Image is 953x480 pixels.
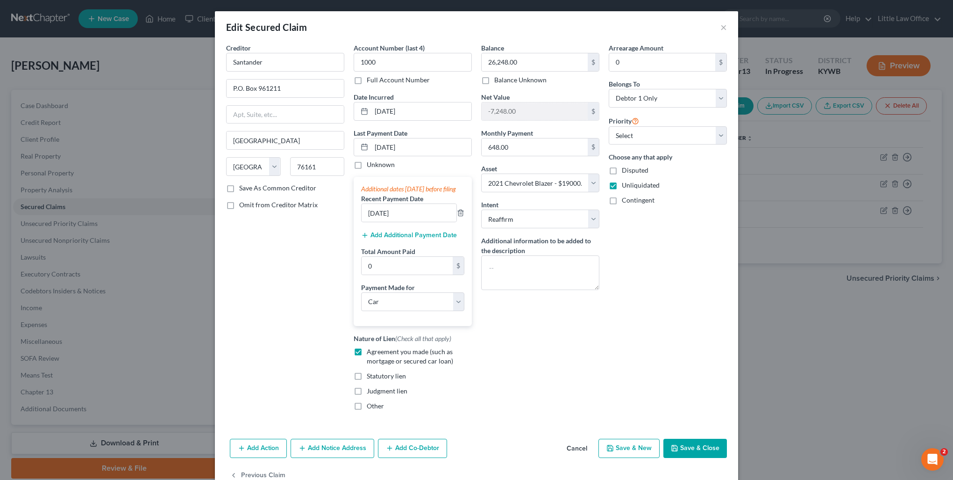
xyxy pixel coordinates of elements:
[622,196,654,204] span: Contingent
[609,80,640,88] span: Belongs To
[588,53,599,71] div: $
[482,138,588,156] input: 0.00
[481,43,504,53] label: Balance
[598,439,660,458] button: Save & New
[367,75,430,85] label: Full Account Number
[354,53,472,72] input: XXXX
[354,43,425,53] label: Account Number (last 4)
[367,372,406,380] span: Statutory lien
[290,157,345,176] input: Enter zip...
[609,115,639,126] label: Priority
[715,53,726,71] div: $
[588,138,599,156] div: $
[367,160,395,169] label: Unknown
[481,200,498,210] label: Intent
[622,166,648,174] span: Disputed
[361,194,423,204] label: Recent Payment Date
[367,387,407,395] span: Judgment lien
[453,257,464,275] div: $
[559,440,595,458] button: Cancel
[663,439,727,458] button: Save & Close
[239,201,318,209] span: Omit from Creditor Matrix
[395,335,451,342] span: (Check all that apply)
[367,348,453,365] span: Agreement you made (such as mortgage or secured car loan)
[609,152,727,162] label: Choose any that apply
[494,75,547,85] label: Balance Unknown
[354,128,407,138] label: Last Payment Date
[361,232,457,239] button: Add Additional Payment Date
[609,43,663,53] label: Arrearage Amount
[226,53,344,72] input: Search creditor by name...
[361,283,415,292] label: Payment Made for
[378,439,447,458] button: Add Co-Debtor
[481,92,510,102] label: Net Value
[720,22,727,33] button: ×
[354,334,451,343] label: Nature of Lien
[588,102,599,120] div: $
[362,257,453,275] input: 0.00
[622,181,660,189] span: Unliquidated
[239,183,316,193] label: Save As Common Creditor
[226,21,307,34] div: Edit Secured Claim
[921,448,944,471] iframe: Intercom live chat
[481,165,497,173] span: Asset
[367,402,384,410] span: Other
[371,138,471,156] input: MM/DD/YYYY
[482,53,588,71] input: 0.00
[362,204,456,222] input: --
[354,92,394,102] label: Date Incurred
[230,439,287,458] button: Add Action
[371,102,471,120] input: MM/DD/YYYY
[361,184,464,194] div: Additional dates [DATE] before filing
[227,131,344,149] input: Enter city...
[226,44,251,52] span: Creditor
[940,448,948,456] span: 2
[482,102,588,120] input: 0.00
[609,53,715,71] input: 0.00
[481,128,533,138] label: Monthly Payment
[291,439,374,458] button: Add Notice Address
[361,247,415,256] label: Total Amount Paid
[227,106,344,124] input: Apt, Suite, etc...
[227,80,344,97] input: Enter address...
[481,236,599,255] label: Additional information to be added to the description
